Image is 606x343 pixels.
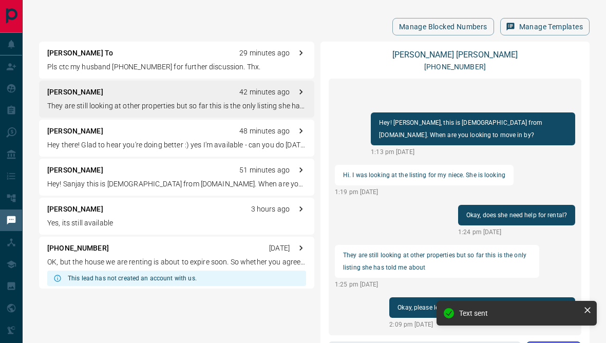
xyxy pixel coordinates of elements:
p: [PERSON_NAME] [47,204,103,215]
a: [PERSON_NAME] [PERSON_NAME] [392,50,518,60]
div: Text sent [459,309,579,317]
p: [PHONE_NUMBER] [47,243,109,254]
p: 1:13 pm [DATE] [371,147,575,157]
p: Hey there! Glad to hear you're doing better :) yes I'm available - can you do [DATE] afternoon? [47,140,306,150]
p: Pls ctc my husband [PHONE_NUMBER] for further discussion. Thx. [47,62,306,72]
p: [PERSON_NAME] To [47,48,113,59]
p: 1:19 pm [DATE] [335,187,514,197]
p: Hey! [PERSON_NAME], this is [DEMOGRAPHIC_DATA] from [DOMAIN_NAME]. When are you looking to move i... [379,117,567,141]
p: [PERSON_NAME] [47,87,103,98]
p: OK, but the house we are renting is about to expire soon. So whether you agree or not, please let... [47,257,306,268]
p: 1:25 pm [DATE] [335,280,539,289]
p: [PERSON_NAME] [47,165,103,176]
button: Manage Blocked Numbers [392,18,494,35]
p: They are still looking at other properties but so far this is the only listing she has told me about [47,101,306,111]
p: 42 minutes ago [239,87,290,98]
div: This lead has not created an account with us. [68,271,197,286]
p: 1:24 pm [DATE] [458,227,575,237]
button: Manage Templates [500,18,590,35]
p: Okay, does she need help for rental? [466,209,567,221]
p: 3 hours ago [251,204,290,215]
p: [PHONE_NUMBER] [424,62,486,72]
p: Okay, please let me know if you need any of my assistances. [397,301,567,314]
p: 2:09 pm [DATE] [389,320,575,329]
p: [PERSON_NAME] [47,126,103,137]
p: 51 minutes ago [239,165,290,176]
p: They are still looking at other properties but so far this is the only listing she has told me about [343,249,531,274]
p: Yes, its still available [47,218,306,228]
p: 29 minutes ago [239,48,290,59]
p: Hi. I was looking at the listing for my niece. She is looking [343,169,505,181]
p: Hey! Sanjay this is [DEMOGRAPHIC_DATA] from [DOMAIN_NAME]. When are you looking to move in by? [47,179,306,189]
p: 48 minutes ago [239,126,290,137]
p: [DATE] [269,243,290,254]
